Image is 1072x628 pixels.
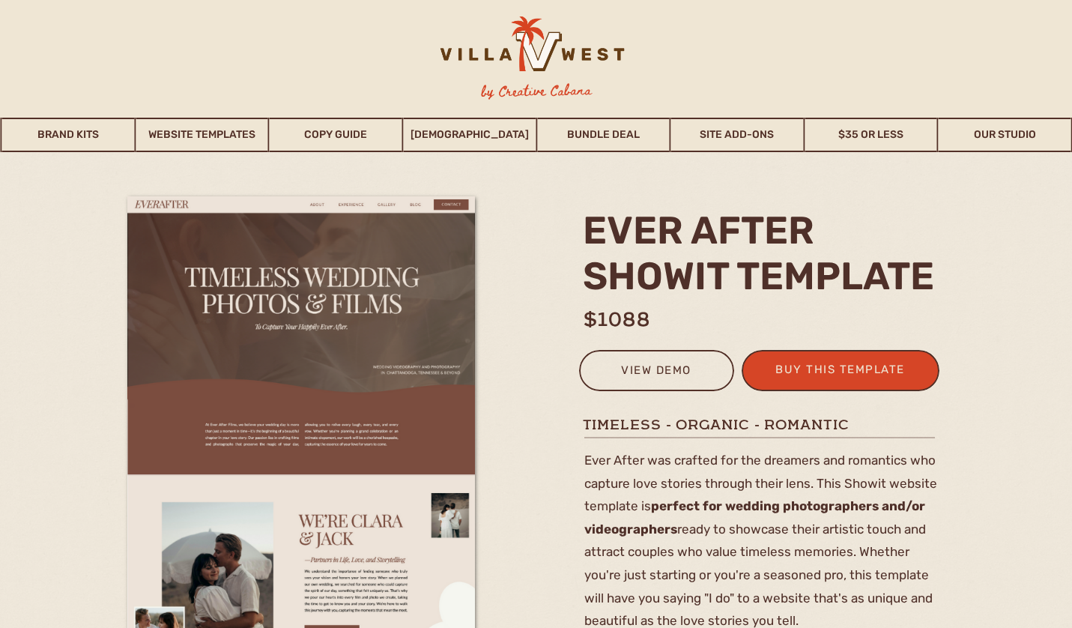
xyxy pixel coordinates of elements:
a: Brand Kits [2,118,135,152]
a: buy this template [767,360,914,384]
h2: ever after Showit template [583,208,945,298]
a: Our Studio [939,118,1071,152]
b: perfect for wedding photographers and/or videographers [584,498,925,537]
a: Copy Guide [270,118,402,152]
a: Bundle Deal [537,118,670,152]
a: $35 or Less [805,118,937,152]
a: [DEMOGRAPHIC_DATA] [403,118,536,152]
h1: $1088 [584,305,705,324]
h3: by Creative Cabana [468,80,604,103]
h1: timeless - organic - romantic [583,415,939,434]
a: Site Add-Ons [671,118,804,152]
a: Website Templates [136,118,268,152]
a: view demo [589,360,724,385]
